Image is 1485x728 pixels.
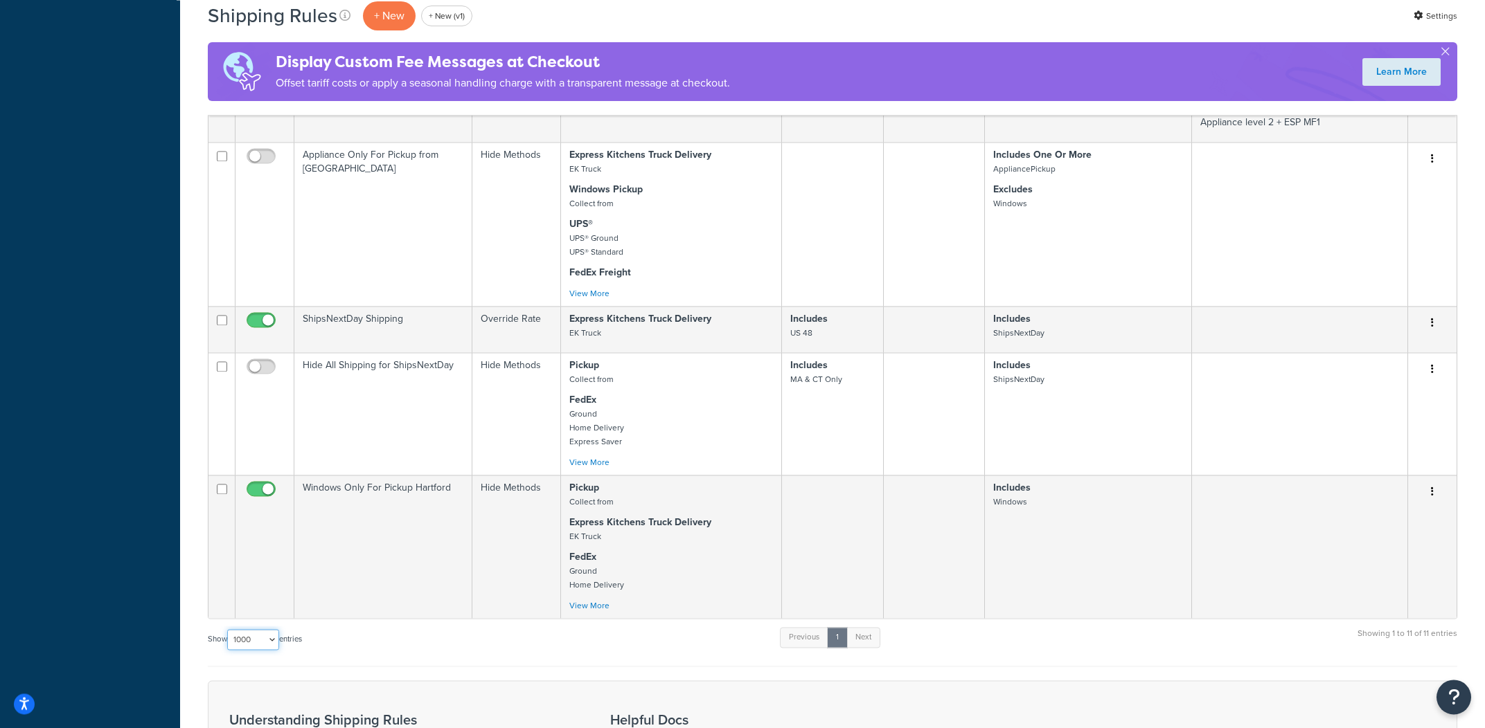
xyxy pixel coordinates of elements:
strong: Pickup [569,480,599,495]
strong: FedEx Freight [569,265,631,280]
a: + New (v1) [421,6,472,26]
strong: Excludes [993,182,1033,197]
div: Showing 1 to 11 of 11 entries [1358,626,1457,655]
a: View More [569,287,610,300]
small: EK Truck [569,530,601,543]
small: Ground Home Delivery Express Saver [569,408,624,448]
strong: Includes [790,311,828,326]
h1: Shipping Rules [208,2,337,29]
a: View More [569,599,610,612]
strong: Express Kitchens Truck Delivery [569,311,711,326]
h3: Helpful Docs [610,712,837,727]
h4: Display Custom Fee Messages at Checkout [276,51,730,73]
small: Windows [993,197,1027,210]
td: ShipsNextDay Shipping [294,306,472,352]
small: UPS® Ground UPS® Standard [569,232,623,258]
strong: Includes One Or More [993,147,1092,162]
td: Hide All Shipping for ShipsNextDay [294,352,472,475]
p: Offset tariff costs or apply a seasonal handling charge with a transparent message at checkout. [276,73,730,93]
td: Windows Only For Pickup Hartford [294,475,472,618]
a: 1 [827,627,848,648]
strong: Express Kitchens Truck Delivery [569,147,711,162]
button: Open Resource Center [1437,680,1471,714]
p: + New [363,1,416,30]
strong: Includes [993,358,1031,372]
h3: Understanding Shipping Rules [229,712,576,727]
small: EK Truck [569,163,601,175]
small: Collect from [569,197,614,210]
strong: Includes [993,311,1031,326]
small: MA & CT Only [790,373,842,385]
select: Showentries [227,629,279,650]
a: Next [846,627,880,648]
small: US 48 [790,327,812,339]
img: duties-banner-06bc72dcb5fe05cb3f9472aba00be2ae8eb53ab6f0d8bb03d382ba314ac3c341.png [208,42,276,101]
small: ShipsNextDay [993,373,1044,385]
strong: Pickup [569,358,599,372]
strong: UPS® [569,217,593,231]
small: Collect from [569,373,614,385]
a: Previous [780,627,828,648]
label: Show entries [208,629,302,650]
a: Learn More [1362,58,1441,86]
strong: Includes [790,358,828,372]
strong: Includes [993,480,1031,495]
small: Collect from [569,495,614,508]
strong: Windows Pickup [569,182,643,197]
td: Appliance Only For Pickup from [GEOGRAPHIC_DATA] [294,142,472,306]
td: Hide Methods [472,142,561,306]
small: EK Truck [569,327,601,339]
td: Override Rate [472,306,561,352]
a: View More [569,456,610,468]
a: Settings [1414,6,1457,26]
td: Hide Methods [472,352,561,475]
strong: Express Kitchens Truck Delivery [569,515,711,529]
small: Ground Home Delivery [569,565,624,591]
strong: FedEx [569,392,596,407]
small: AppliancePickup [993,163,1056,175]
small: ShipsNextDay [993,327,1044,339]
td: Hide Methods [472,475,561,618]
small: Windows [993,495,1027,508]
p: Appliance level 2 + ESP MF1 [1200,116,1399,129]
strong: FedEx [569,549,596,564]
